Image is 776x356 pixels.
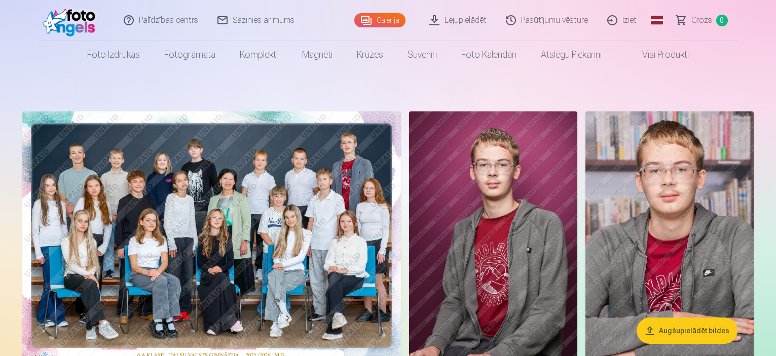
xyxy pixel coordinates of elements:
span: Grozs [691,14,712,26]
a: Visi produkti [614,41,701,69]
a: Krūzes [345,41,395,69]
span: 0 [716,15,728,26]
a: Foto kalendāri [449,41,529,69]
button: Augšupielādēt bildes [637,318,737,344]
a: Atslēgu piekariņi [529,41,614,69]
a: Suvenīri [395,41,449,69]
a: Galerija [354,13,405,27]
a: Komplekti [228,41,290,69]
img: /fa1 [43,4,101,36]
a: Foto izdrukas [75,41,152,69]
a: Magnēti [290,41,345,69]
a: Fotogrāmata [152,41,228,69]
